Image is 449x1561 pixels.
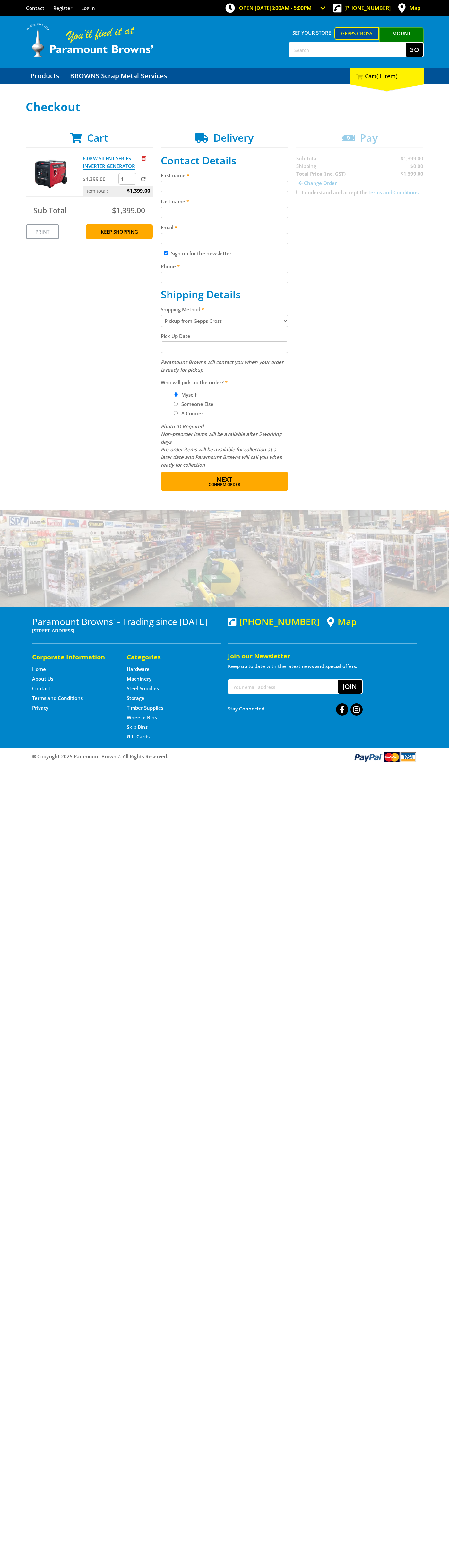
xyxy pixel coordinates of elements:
span: (1 item) [376,72,398,80]
em: Photo ID Required. Non-preorder items will be available after 5 working days Pre-order items will... [161,423,282,468]
input: Please select a pick up date. [161,341,288,353]
label: First name [161,172,288,179]
a: Go to the Timber Supplies page [127,704,163,711]
label: Sign up for the newsletter [171,250,231,257]
h2: Shipping Details [161,288,288,301]
input: Please enter your first name. [161,181,288,192]
h3: Paramount Browns' - Trading since [DATE] [32,616,221,627]
input: Please select who will pick up the order. [174,392,178,397]
p: Keep up to date with the latest news and special offers. [228,662,417,670]
a: Go to the Contact page [26,5,44,11]
h1: Checkout [26,101,424,113]
button: Go [406,43,423,57]
label: Shipping Method [161,305,288,313]
span: Next [216,475,232,484]
a: Mount [PERSON_NAME] [379,27,424,51]
a: Print [26,224,59,239]
p: Item total: [83,186,153,196]
span: Cart [87,131,108,145]
input: Search [289,43,406,57]
label: Pick Up Date [161,332,288,340]
label: Myself [179,389,199,400]
label: Someone Else [179,399,216,410]
label: Email [161,224,288,231]
div: [PHONE_NUMBER] [228,616,319,627]
input: Your email address [229,680,338,694]
div: Cart [350,68,424,84]
img: Paramount Browns' [26,22,154,58]
img: 6.0KW SILENT SERIES INVERTER GENERATOR [32,154,70,193]
span: $1,399.00 [112,205,145,216]
h5: Join our Newsletter [228,652,417,661]
h2: Contact Details [161,154,288,167]
p: $1,399.00 [83,175,117,183]
a: View a map of Gepps Cross location [327,616,357,627]
a: Go to the Hardware page [127,666,150,673]
a: Go to the Terms and Conditions page [32,695,83,701]
a: Keep Shopping [86,224,153,239]
a: Go to the BROWNS Scrap Metal Services page [65,68,172,84]
a: Go to the About Us page [32,675,53,682]
a: Go to the Gift Cards page [127,733,150,740]
span: Sub Total [33,205,66,216]
input: Please select who will pick up the order. [174,411,178,415]
label: Phone [161,262,288,270]
a: Go to the Skip Bins page [127,724,148,730]
a: Gepps Cross [334,27,379,40]
span: $1,399.00 [127,186,150,196]
em: Paramount Browns will contact you when your order is ready for pickup [161,359,283,373]
input: Please select who will pick up the order. [174,402,178,406]
label: Who will pick up the order? [161,378,288,386]
div: Stay Connected [228,701,363,716]
a: Go to the Steel Supplies page [127,685,159,692]
span: OPEN [DATE] [239,4,312,12]
input: Please enter your telephone number. [161,272,288,283]
a: Go to the Privacy page [32,704,48,711]
a: Log in [81,5,95,11]
div: ® Copyright 2025 Paramount Browns'. All Rights Reserved. [26,751,424,763]
a: Go to the Home page [32,666,46,673]
a: Go to the Contact page [32,685,50,692]
a: Go to the Products page [26,68,64,84]
a: Go to the Storage page [127,695,144,701]
h5: Corporate Information [32,653,114,662]
button: Join [338,680,362,694]
span: Confirm order [175,483,274,487]
a: Go to the Machinery page [127,675,151,682]
button: Next Confirm order [161,472,288,491]
span: Delivery [213,131,254,145]
input: Please enter your email address. [161,233,288,244]
a: 6.0KW SILENT SERIES INVERTER GENERATOR [83,155,135,170]
a: Remove from cart [142,155,146,162]
a: Go to the Wheelie Bins page [127,714,157,721]
p: [STREET_ADDRESS] [32,627,221,634]
h5: Categories [127,653,209,662]
span: Set your store [289,27,335,39]
label: A Courier [179,408,205,419]
a: Go to the registration page [53,5,72,11]
img: PayPal, Mastercard, Visa accepted [353,751,417,763]
select: Please select a shipping method. [161,315,288,327]
label: Last name [161,198,288,205]
span: 8:00am - 5:00pm [271,4,312,12]
input: Please enter your last name. [161,207,288,218]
